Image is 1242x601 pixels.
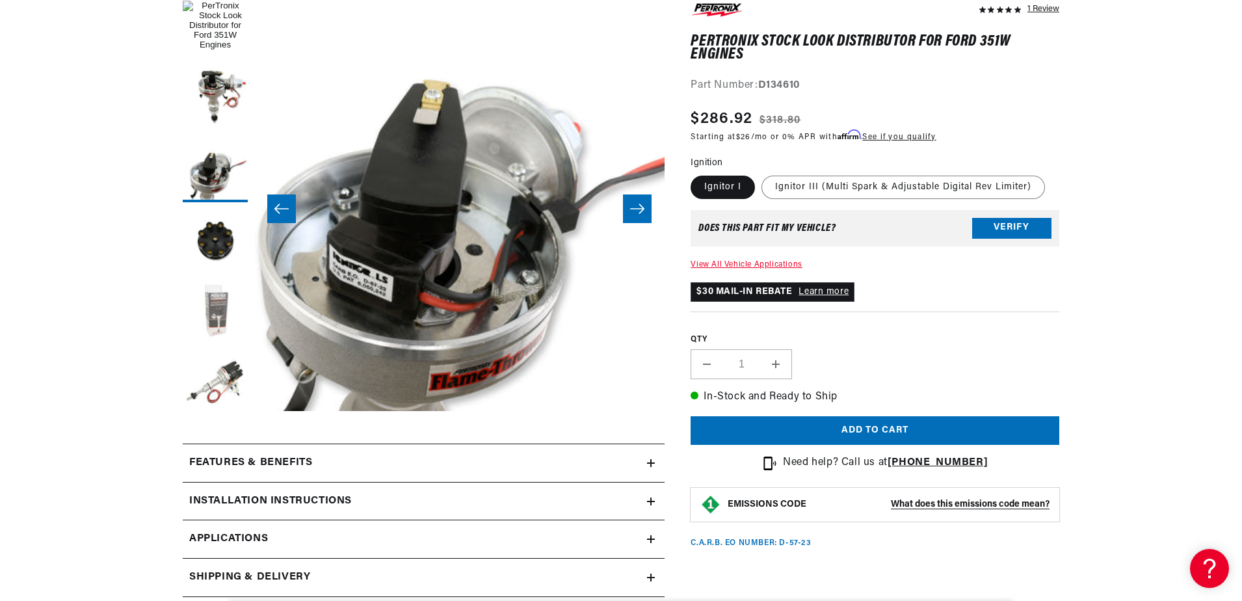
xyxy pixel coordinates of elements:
[736,133,751,141] span: $26
[183,1,665,418] media-gallery: Gallery Viewer
[691,334,1059,345] label: QTY
[691,156,724,170] legend: Ignition
[189,531,268,548] span: Applications
[691,77,1059,94] div: Part Number:
[891,500,1050,509] strong: What does this emissions code mean?
[183,209,248,274] button: Load image 4 in gallery view
[761,176,1045,199] label: Ignitor III (Multi Spark & Adjustable Digital Rev Limiter)
[862,133,936,141] a: See if you qualify - Learn more about Affirm Financing (opens in modal)
[888,457,988,468] a: [PHONE_NUMBER]
[698,223,836,234] div: Does This part fit My vehicle?
[783,455,988,472] p: Need help? Call us at
[691,538,811,549] p: C.A.R.B. EO Number: D-57-23
[183,66,248,131] button: Load image 2 in gallery view
[691,282,854,302] p: $30 MAIL-IN REBATE
[691,131,936,143] p: Starting at /mo or 0% APR with .
[1027,1,1059,16] div: 1 Review
[183,444,665,482] summary: Features & Benefits
[691,107,752,131] span: $286.92
[691,416,1059,446] button: Add to cart
[691,389,1059,406] p: In-Stock and Ready to Ship
[972,218,1051,239] button: Verify
[183,280,248,345] button: Load image 5 in gallery view
[728,499,1050,511] button: EMISSIONS CODEWhat does this emissions code mean?
[183,559,665,596] summary: Shipping & Delivery
[691,35,1059,62] h1: PerTronix Stock Look Distributor for Ford 351W Engines
[189,455,312,472] h2: Features & Benefits
[189,569,310,586] h2: Shipping & Delivery
[691,176,755,199] label: Ignitor I
[838,130,860,140] span: Affirm
[183,483,665,520] summary: Installation instructions
[183,137,248,202] button: Load image 3 in gallery view
[758,80,800,90] strong: D134610
[728,500,806,509] strong: EMISSIONS CODE
[691,261,802,269] a: View All Vehicle Applications
[183,352,248,417] button: Load image 6 in gallery view
[189,493,352,510] h2: Installation instructions
[267,194,296,223] button: Slide left
[623,194,652,223] button: Slide right
[700,494,721,515] img: Emissions code
[183,520,665,559] a: Applications
[799,287,849,297] a: Learn more
[760,113,801,128] s: $318.80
